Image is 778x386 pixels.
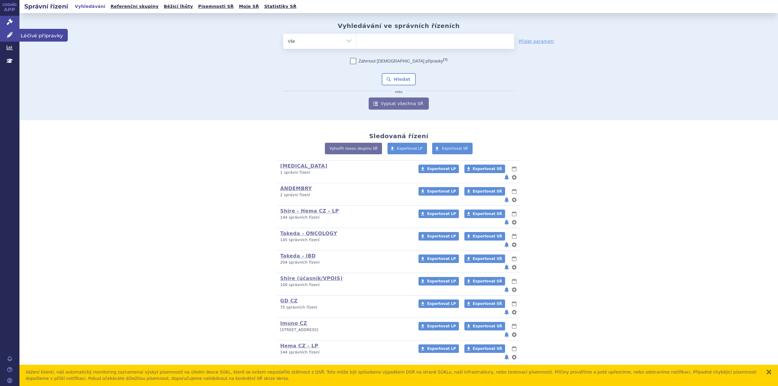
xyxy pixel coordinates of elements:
[464,232,505,241] a: Exportovat SŘ
[511,210,517,217] button: lhůty
[504,219,510,226] button: notifikace
[418,299,459,308] a: Exportovat LP
[511,286,517,293] button: nastavení
[519,38,554,44] a: Přidat parametr
[511,300,517,307] button: lhůty
[280,193,411,198] p: 2 správní řízení
[338,22,460,29] h2: Vyhledávání ve správních řízeních
[387,143,427,154] a: Exportovat LP
[473,189,502,193] span: Exportovat SŘ
[280,350,411,355] p: 144 správních řízení
[473,234,502,238] span: Exportovat SŘ
[392,90,406,94] i: nebo
[511,165,517,173] button: lhůty
[511,241,517,248] button: nastavení
[427,347,456,351] span: Exportovat LP
[766,369,772,375] button: zavřít
[418,277,459,285] a: Exportovat LP
[73,2,107,11] a: Vyhledávání
[280,208,339,214] a: Shire - Hema CZ - LP
[19,2,73,11] h2: Správní řízení
[464,254,505,263] a: Exportovat SŘ
[511,174,517,181] button: nastavení
[504,196,510,203] button: notifikace
[504,286,510,293] button: notifikace
[280,275,343,281] a: Shire (účasník/VPOIS)
[280,163,327,169] a: [MEDICAL_DATA]
[280,282,411,288] p: 100 správních řízení
[280,305,411,310] p: 75 správních řízení
[473,279,502,283] span: Exportovat SŘ
[237,2,261,11] a: Moje SŘ
[464,187,505,196] a: Exportovat SŘ
[464,165,505,173] a: Exportovat SŘ
[427,189,456,193] span: Exportovat LP
[432,143,473,154] a: Exportovat SŘ
[464,322,505,330] a: Exportovat SŘ
[427,257,456,261] span: Exportovat LP
[473,212,502,216] span: Exportovat SŘ
[511,255,517,262] button: lhůty
[280,298,298,304] a: GD CZ
[427,324,456,328] span: Exportovat LP
[473,257,502,261] span: Exportovat SŘ
[511,264,517,271] button: nastavení
[369,132,428,140] h2: Sledovaná řízení
[280,260,411,265] p: 204 správních řízení
[262,2,298,11] a: Statistiky SŘ
[280,343,318,349] a: Hema CZ - LP
[196,2,236,11] a: Písemnosti SŘ
[511,233,517,240] button: lhůty
[504,241,510,248] button: notifikace
[325,143,382,154] a: Vytvořit novou skupinu SŘ
[109,2,160,11] a: Referenční skupiny
[280,170,411,175] p: 1 správní řízení
[442,146,468,151] span: Exportovat SŘ
[427,167,456,171] span: Exportovat LP
[350,58,447,64] label: Zahrnout [DEMOGRAPHIC_DATA] přípravky
[473,324,502,328] span: Exportovat SŘ
[511,331,517,338] button: nastavení
[511,278,517,285] button: lhůty
[427,234,456,238] span: Exportovat LP
[162,2,195,11] a: Běžící lhůty
[504,264,510,271] button: notifikace
[511,354,517,361] button: nastavení
[280,327,411,333] p: [STREET_ADDRESS]
[418,187,459,196] a: Exportovat LP
[280,231,337,236] a: Takeda - ONCOLOGY
[418,254,459,263] a: Exportovat LP
[511,188,517,195] button: lhůty
[418,344,459,353] a: Exportovat LP
[26,369,760,382] div: Vážení klienti, náš automatický monitoring zaznamenal výskyt písemností na úřední desce SÚKL, kte...
[397,146,423,151] span: Exportovat LP
[504,309,510,316] button: notifikace
[464,299,505,308] a: Exportovat SŘ
[382,73,416,85] button: Hledat
[473,167,502,171] span: Exportovat SŘ
[280,215,411,220] p: 144 správních řízení
[19,29,68,42] span: Léčivé přípravky
[280,253,316,259] a: Takeda - IBD
[464,277,505,285] a: Exportovat SŘ
[427,279,456,283] span: Exportovat LP
[427,212,456,216] span: Exportovat LP
[280,320,307,326] a: Imuno CZ
[473,347,502,351] span: Exportovat SŘ
[511,323,517,330] button: lhůty
[504,174,510,181] button: notifikace
[280,186,312,191] a: ANDEMBRY
[504,354,510,361] button: notifikace
[473,302,502,306] span: Exportovat SŘ
[511,309,517,316] button: nastavení
[427,302,456,306] span: Exportovat LP
[511,219,517,226] button: nastavení
[369,97,429,110] a: Vypsat všechna SŘ
[464,344,505,353] a: Exportovat SŘ
[418,210,459,218] a: Exportovat LP
[504,331,510,338] button: notifikace
[418,165,459,173] a: Exportovat LP
[464,210,505,218] a: Exportovat SŘ
[443,58,447,62] abbr: (?)
[511,345,517,352] button: lhůty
